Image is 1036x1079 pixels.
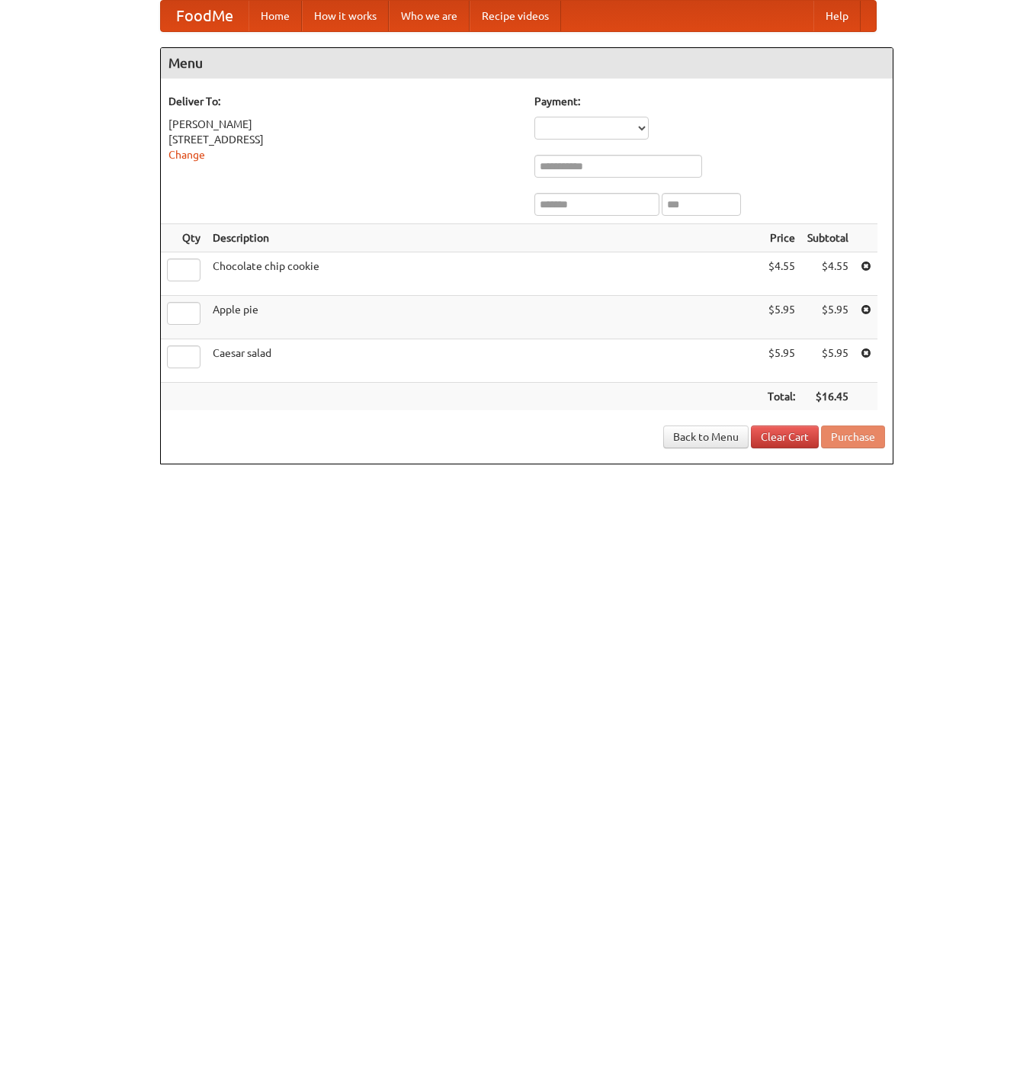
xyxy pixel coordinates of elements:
[813,1,861,31] a: Help
[762,383,801,411] th: Total:
[168,149,205,161] a: Change
[663,425,749,448] a: Back to Menu
[207,252,762,296] td: Chocolate chip cookie
[168,94,519,109] h5: Deliver To:
[801,296,855,339] td: $5.95
[762,296,801,339] td: $5.95
[762,252,801,296] td: $4.55
[751,425,819,448] a: Clear Cart
[161,1,249,31] a: FoodMe
[801,252,855,296] td: $4.55
[762,224,801,252] th: Price
[161,224,207,252] th: Qty
[302,1,389,31] a: How it works
[207,339,762,383] td: Caesar salad
[801,383,855,411] th: $16.45
[801,339,855,383] td: $5.95
[161,48,893,79] h4: Menu
[534,94,885,109] h5: Payment:
[470,1,561,31] a: Recipe videos
[168,117,519,132] div: [PERSON_NAME]
[801,224,855,252] th: Subtotal
[207,296,762,339] td: Apple pie
[249,1,302,31] a: Home
[207,224,762,252] th: Description
[821,425,885,448] button: Purchase
[762,339,801,383] td: $5.95
[168,132,519,147] div: [STREET_ADDRESS]
[389,1,470,31] a: Who we are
